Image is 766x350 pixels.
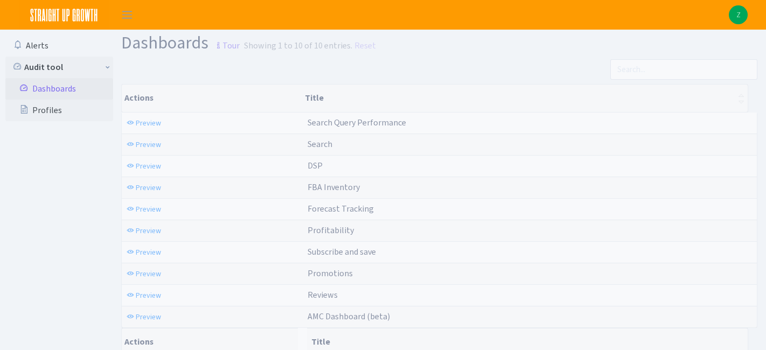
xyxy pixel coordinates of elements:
[244,39,352,52] div: Showing 1 to 10 of 10 entries.
[136,161,161,171] span: Preview
[5,35,113,57] a: Alerts
[308,268,353,279] span: Promotions
[308,160,323,171] span: DSP
[212,37,240,55] small: Tour
[136,139,161,150] span: Preview
[208,31,240,54] a: Tour
[308,203,374,214] span: Forecast Tracking
[729,5,748,24] a: Z
[5,57,113,78] a: Audit tool
[124,136,164,153] a: Preview
[308,311,390,322] span: AMC Dashboard (beta)
[136,204,161,214] span: Preview
[124,287,164,304] a: Preview
[124,265,164,282] a: Preview
[124,179,164,196] a: Preview
[308,289,338,300] span: Reviews
[308,225,354,236] span: Profitability
[308,138,332,150] span: Search
[124,201,164,218] a: Preview
[308,246,376,257] span: Subscribe and save
[610,59,757,80] input: Search...
[136,247,161,257] span: Preview
[354,39,376,52] a: Reset
[136,290,161,300] span: Preview
[136,269,161,279] span: Preview
[301,85,748,112] th: Title : activate to sort column ascending
[114,6,141,24] button: Toggle navigation
[124,115,164,131] a: Preview
[124,244,164,261] a: Preview
[308,181,360,193] span: FBA Inventory
[124,158,164,174] a: Preview
[136,118,161,128] span: Preview
[121,34,240,55] h1: Dashboards
[5,78,113,100] a: Dashboards
[136,183,161,193] span: Preview
[729,5,748,24] img: Zach Belous
[308,117,406,128] span: Search Query Performance
[136,312,161,322] span: Preview
[124,222,164,239] a: Preview
[124,309,164,325] a: Preview
[136,226,161,236] span: Preview
[122,85,301,112] th: Actions
[5,100,113,121] a: Profiles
